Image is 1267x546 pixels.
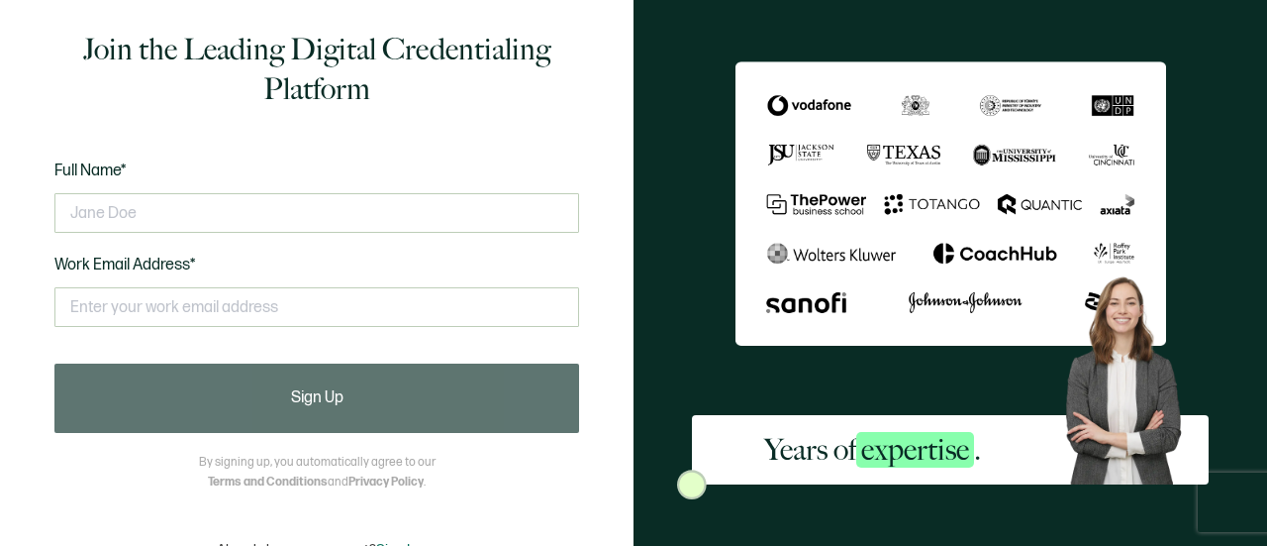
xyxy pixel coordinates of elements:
[54,162,127,180] span: Full Name*
[54,364,579,433] button: Sign Up
[856,432,974,468] span: expertise
[348,475,424,490] a: Privacy Policy
[735,61,1166,346] img: Sertifier Signup - Years of <span class="strong-h">expertise</span>.
[54,287,579,327] input: Enter your work email address
[1053,267,1209,485] img: Sertifier Signup - Years of <span class="strong-h">expertise</span>. Hero
[199,453,436,492] p: By signing up, you automatically agree to our and .
[54,30,579,109] h1: Join the Leading Digital Credentialing Platform
[54,256,196,274] span: Work Email Address*
[291,390,343,406] span: Sign Up
[54,193,579,233] input: Jane Doe
[677,470,707,499] img: Sertifier Signup
[208,475,328,490] a: Terms and Conditions
[764,430,981,470] h2: Years of .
